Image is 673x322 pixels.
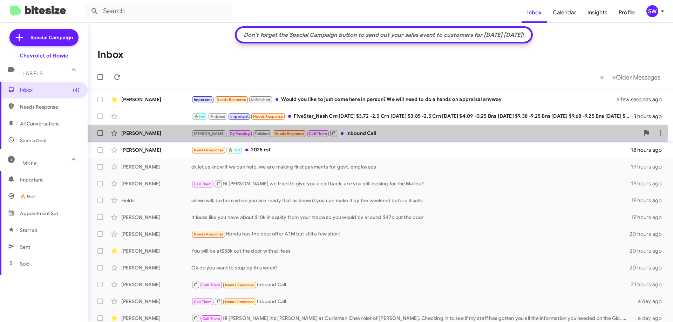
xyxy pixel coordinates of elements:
a: Inbox [522,2,547,23]
div: ok let us know if we can help, we are making first payments for govt. employees [191,163,631,170]
span: Call Them [194,182,212,186]
div: It looks like you have about $10k in equity from your trade so you would be around $47k out the door [191,214,631,221]
button: Previous [596,70,608,84]
div: Chevrolet of Bowie [20,52,68,59]
div: [PERSON_NAME] [121,231,191,238]
span: Save a Deal [20,137,46,144]
span: Try Pausing [230,131,250,136]
div: Inbound Call [191,280,631,289]
div: Inbound Call [191,129,639,138]
span: Needs Response [217,97,246,102]
div: ok we will; be here when you are ready! Let us know if you can make it by the weekend before it s... [191,197,631,204]
div: FiveStar_Nash Crn [DATE] $3.72 -2.5 Crn [DATE] $3.85 -2.5 Crn [DATE] $4.09 -0.25 Bns [DATE] $9.38... [191,112,633,121]
div: 18 hours ago [631,146,667,153]
div: [PERSON_NAME] [121,96,191,103]
a: Special Campaign [9,29,79,46]
button: Next [608,70,665,84]
span: 🔥 Hot [228,148,240,152]
div: [PERSON_NAME] [121,180,191,187]
span: Call Them [202,283,220,287]
span: Important [194,97,212,102]
div: 19 hours ago [631,180,667,187]
span: « [600,73,604,82]
div: [PERSON_NAME] [121,214,191,221]
span: [PERSON_NAME] [194,131,225,136]
div: a few seconds ago [625,96,667,103]
a: Insights [582,2,613,23]
span: 🔥 Hot [194,114,206,119]
span: Needs Response [194,148,224,152]
div: Would you like to just come here in person? We will need to do a hands on appraisal anyway [191,96,625,104]
span: All Conversations [20,120,60,127]
span: Starred [20,227,38,234]
div: Honda has the best offer ATM but still a few short [191,230,630,238]
div: 21 hours ago [631,281,667,288]
div: 2025 rst [191,146,631,154]
a: Calendar [547,2,582,23]
h1: Inbox [97,49,123,60]
span: Needs Response [253,114,283,119]
span: Call Them [309,131,327,136]
div: 20 hours ago [630,264,667,271]
div: You will be at$58k out the door with all fees [191,247,630,254]
div: a day ago [634,315,667,322]
span: Labels [22,70,43,77]
div: a day ago [634,298,667,305]
span: Needs Response [20,103,80,110]
div: [PERSON_NAME] [121,264,191,271]
div: [PERSON_NAME] [121,298,191,305]
span: Needs Response [274,131,304,136]
div: Don't forget the Special Campaign button to send out your sales event to customers for [DATE] [DA... [240,32,528,39]
div: 3 hours ago [633,113,667,120]
span: Call Them [202,316,220,321]
nav: Page navigation example [596,70,665,84]
div: [PERSON_NAME] [121,315,191,322]
span: Finished [210,114,226,119]
span: Sent [20,244,30,251]
div: Ok do you want to stop by this week? [191,264,630,271]
div: 19 hours ago [631,214,667,221]
span: Older Messages [616,74,660,81]
span: Sold [20,260,30,267]
span: » [612,73,616,82]
div: [PERSON_NAME] [121,281,191,288]
div: 19 hours ago [631,163,667,170]
div: Fields [121,197,191,204]
span: Important [230,114,249,119]
span: Appointment Set [20,210,58,217]
div: [PERSON_NAME] [121,146,191,153]
span: Call Them [194,300,212,304]
span: Needs Response [225,300,255,304]
span: Finished [254,131,270,136]
span: Unfinished [251,97,270,102]
div: Inbound Call [191,297,634,306]
span: 🔥 Hot [20,193,35,200]
div: 20 hours ago [630,231,667,238]
div: 19 hours ago [631,197,667,204]
span: (4) [73,87,80,94]
div: [PERSON_NAME] [121,163,191,170]
div: [PERSON_NAME] [121,130,191,137]
div: 20 hours ago [630,247,667,254]
input: Search [85,3,232,20]
div: SW [646,5,658,17]
div: Hi [PERSON_NAME] we tried to give you a call back, are you still looking for the Malibu? [191,179,631,188]
span: Needs Response [194,232,224,237]
span: More [22,160,37,166]
span: Important [20,176,80,183]
span: Inbox [20,87,80,94]
a: Profile [613,2,640,23]
span: Needs Response [225,283,255,287]
span: Special Campaign [30,34,73,41]
button: SW [640,5,665,17]
div: [PERSON_NAME] [121,247,191,254]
